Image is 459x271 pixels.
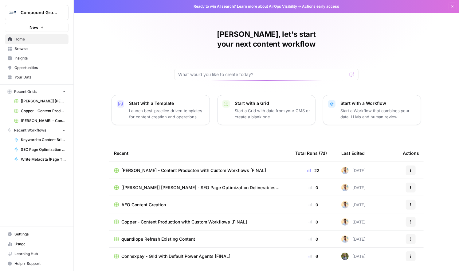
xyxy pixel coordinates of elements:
button: Recent Grids [5,87,69,96]
a: Keyword to Content Brief [FINAL] [11,135,69,145]
span: New [29,24,38,30]
a: SEO Page Optimization [MV Version] [11,145,69,155]
span: Copper - Content Production with Custom Workflows [FINAL] [121,219,247,225]
img: lbvmmv95rfn6fxquksmlpnk8be0v [341,184,349,191]
button: Help + Support [5,259,69,269]
div: [DATE] [341,218,366,226]
div: [DATE] [341,253,366,260]
div: [DATE] [341,201,366,208]
p: Start with a Template [129,100,205,106]
img: lbvmmv95rfn6fxquksmlpnk8be0v [341,218,349,226]
span: Write Metadata (Page Title & Meta Description) [FINAL] [21,157,66,162]
div: Last Edited [341,145,365,162]
a: [[PERSON_NAME]] [PERSON_NAME] - SEO Page Optimization Deliverables [FINAL] [114,185,285,191]
a: Copper - Content Production with Custom Workflows [FINAL] [114,219,285,225]
a: Copper - Content Production with Custom Workflows [FINAL] [11,106,69,116]
h1: [PERSON_NAME], let's start your next content workflow [174,29,359,49]
div: [DATE] [341,235,366,243]
a: Home [5,34,69,44]
div: 6 [295,253,331,259]
span: SEO Page Optimization [MV Version] [21,147,66,152]
img: ir1ty8mf6kvc1hjjoy03u9yxuew8 [341,253,349,260]
span: Ready to win AI search? about AirOps Visibility [194,4,297,9]
img: lbvmmv95rfn6fxquksmlpnk8be0v [341,235,349,243]
span: Recent Workflows [14,128,46,133]
div: 0 [295,219,331,225]
div: Actions [403,145,419,162]
a: Insights [5,53,69,63]
a: quantilope Refresh Existing Content [114,236,285,242]
a: Opportunities [5,63,69,73]
span: Home [14,36,66,42]
a: Write Metadata (Page Title & Meta Description) [FINAL] [11,155,69,164]
img: Compound Growth Logo [7,7,18,18]
div: 22 [295,167,331,174]
div: [DATE] [341,167,366,174]
span: Settings [14,231,66,237]
span: Actions early access [302,4,339,9]
a: Your Data [5,72,69,82]
div: Recent [114,145,285,162]
a: [PERSON_NAME] - Content Producton with Custom Workflows [FINAL] [11,116,69,126]
span: Insights [14,55,66,61]
span: Your Data [14,74,66,80]
span: [[PERSON_NAME]] [PERSON_NAME] - SEO Page Optimization Deliverables [FINAL] [21,98,66,104]
span: Connexpay - Grid with Default Power Agents [FINAL] [121,253,230,259]
a: Settings [5,229,69,239]
a: Browse [5,44,69,54]
a: [[PERSON_NAME]] [PERSON_NAME] - SEO Page Optimization Deliverables [FINAL] [11,96,69,106]
span: Compound Growth [21,10,58,16]
div: Total Runs (7d) [295,145,327,162]
span: Opportunities [14,65,66,71]
span: AEO Content Creation [121,202,166,208]
div: 0 [295,202,331,208]
div: 0 [295,185,331,191]
a: Learn more [237,4,257,9]
span: Copper - Content Production with Custom Workflows [FINAL] [21,108,66,114]
button: Workspace: Compound Growth [5,5,69,20]
p: Launch best-practice driven templates for content creation and operations [129,108,205,120]
a: Connexpay - Grid with Default Power Agents [FINAL] [114,253,285,259]
img: lbvmmv95rfn6fxquksmlpnk8be0v [341,201,349,208]
span: Browse [14,46,66,52]
span: [PERSON_NAME] - Content Producton with Custom Workflows [FINAL] [121,167,266,174]
button: Recent Workflows [5,126,69,135]
input: What would you like to create today? [178,71,347,78]
a: [PERSON_NAME] - Content Producton with Custom Workflows [FINAL] [114,167,285,174]
a: Learning Hub [5,249,69,259]
span: Recent Grids [14,89,37,94]
div: [DATE] [341,184,366,191]
span: Keyword to Content Brief [FINAL] [21,137,66,143]
p: Start a Workflow that combines your data, LLMs and human review [340,108,416,120]
span: Help + Support [14,261,66,266]
p: Start with a Grid [235,100,310,106]
img: lbvmmv95rfn6fxquksmlpnk8be0v [341,167,349,174]
span: quantilope Refresh Existing Content [121,236,195,242]
a: AEO Content Creation [114,202,285,208]
p: Start a Grid with data from your CMS or create a blank one [235,108,310,120]
span: [[PERSON_NAME]] [PERSON_NAME] - SEO Page Optimization Deliverables [FINAL] [121,185,285,191]
button: Start with a GridStart a Grid with data from your CMS or create a blank one [217,95,316,125]
p: Start with a Workflow [340,100,416,106]
div: 0 [295,236,331,242]
button: Start with a TemplateLaunch best-practice driven templates for content creation and operations [112,95,210,125]
a: Usage [5,239,69,249]
button: Start with a WorkflowStart a Workflow that combines your data, LLMs and human review [323,95,421,125]
span: Usage [14,241,66,247]
span: Learning Hub [14,251,66,257]
button: New [5,23,69,32]
span: [PERSON_NAME] - Content Producton with Custom Workflows [FINAL] [21,118,66,124]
